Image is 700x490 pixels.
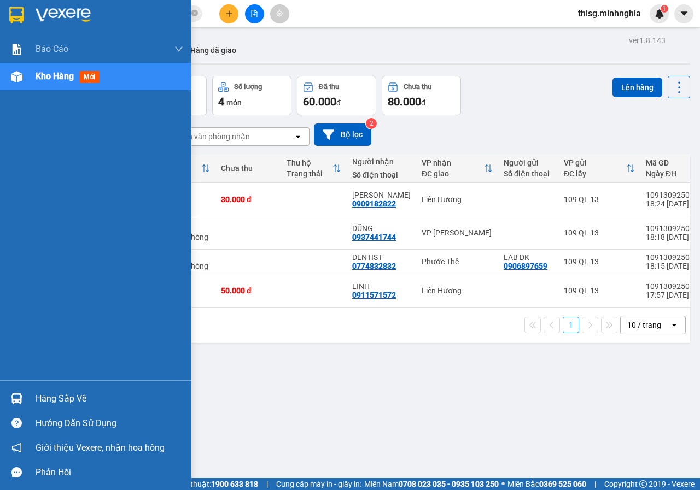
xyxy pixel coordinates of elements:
sup: 2 [366,118,377,129]
div: DŨNG [352,224,411,233]
span: món [226,98,242,107]
img: warehouse-icon [11,71,22,82]
div: Phản hồi [36,464,183,481]
span: notification [11,442,22,453]
span: Hỗ trợ kỹ thuật: [157,478,258,490]
img: logo-vxr [9,7,24,23]
div: DENTIST [352,253,411,262]
th: Toggle SortBy [416,154,498,183]
span: aim [276,10,283,17]
div: 109 QL 13 [564,257,635,266]
div: ĐC giao [422,169,484,178]
img: icon-new-feature [655,9,664,19]
span: Miền Bắc [507,478,586,490]
svg: open [294,132,302,141]
div: Số điện thoại [352,170,411,179]
span: 60.000 [303,95,336,108]
button: Hàng đã giao [182,37,245,63]
div: 50.000 đ [221,286,276,295]
div: VP nhận [422,158,484,167]
button: Lên hàng [612,78,662,97]
strong: 1900 633 818 [211,480,258,488]
div: Trạng thái [287,169,332,178]
div: 109 QL 13 [564,228,635,237]
button: 1 [563,317,579,333]
div: 10 / trang [627,320,661,330]
div: Ngày ĐH [646,169,694,178]
button: aim [270,4,289,23]
button: Bộ lọc [314,123,371,146]
div: Chưa thu [221,164,276,173]
span: đ [421,98,425,107]
span: mới [79,71,100,83]
span: caret-down [679,9,689,19]
div: ver 1.8.143 [629,34,666,46]
span: message [11,467,22,477]
div: 0937441744 [352,233,396,241]
span: Miền Nam [364,478,499,490]
div: 0774832832 [352,262,396,270]
div: 0906897659 [504,262,547,270]
span: Kho hàng [36,71,74,81]
div: Số điện thoại [504,169,553,178]
span: close-circle [191,10,198,16]
span: | [266,478,268,490]
span: 1 [662,5,666,13]
span: Báo cáo [36,42,68,56]
div: Người nhận [352,157,411,166]
div: Người gửi [504,158,553,167]
div: 109 QL 13 [564,195,635,204]
span: close-circle [191,9,198,19]
div: Thu hộ [287,158,332,167]
span: down [174,45,183,54]
div: LAB DK [504,253,553,262]
div: Mã GD [646,158,694,167]
div: Hướng dẫn sử dụng [36,415,183,432]
div: Chọn văn phòng nhận [174,131,250,142]
div: Liên Hương [422,286,493,295]
div: 30.000 đ [221,195,276,204]
div: 0911571572 [352,291,396,299]
button: Số lượng4món [212,76,291,115]
span: Giới thiệu Vexere, nhận hoa hồng [36,441,165,454]
span: copyright [639,480,647,488]
button: Đã thu60.000đ [297,76,376,115]
div: Chưa thu [404,83,431,91]
div: VP gửi [564,158,626,167]
span: | [594,478,596,490]
span: Cung cấp máy in - giấy in: [276,478,361,490]
span: file-add [250,10,258,17]
th: Toggle SortBy [281,154,347,183]
div: Số lượng [234,83,262,91]
span: 80.000 [388,95,421,108]
button: caret-down [674,4,693,23]
div: TRÚC LINH [352,191,411,199]
th: Toggle SortBy [558,154,640,183]
img: warehouse-icon [11,393,22,404]
div: 0909182822 [352,199,396,208]
div: Liên Hương [422,195,493,204]
span: plus [225,10,233,17]
button: file-add [245,4,264,23]
div: VP [PERSON_NAME] [422,228,493,237]
span: 4 [218,95,224,108]
div: ĐC lấy [564,169,626,178]
strong: 0369 525 060 [539,480,586,488]
div: Hàng sắp về [36,391,183,407]
button: Chưa thu80.000đ [382,76,461,115]
div: 109 QL 13 [564,286,635,295]
span: ⚪️ [501,482,505,486]
span: question-circle [11,418,22,428]
span: thisg.minhnghia [569,7,650,20]
strong: 0708 023 035 - 0935 103 250 [399,480,499,488]
span: đ [336,98,341,107]
svg: open [670,321,679,329]
div: Phước Thể [422,257,493,266]
div: LINH [352,282,411,291]
sup: 1 [661,5,668,13]
img: solution-icon [11,44,22,55]
button: plus [219,4,238,23]
div: Đã thu [319,83,339,91]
